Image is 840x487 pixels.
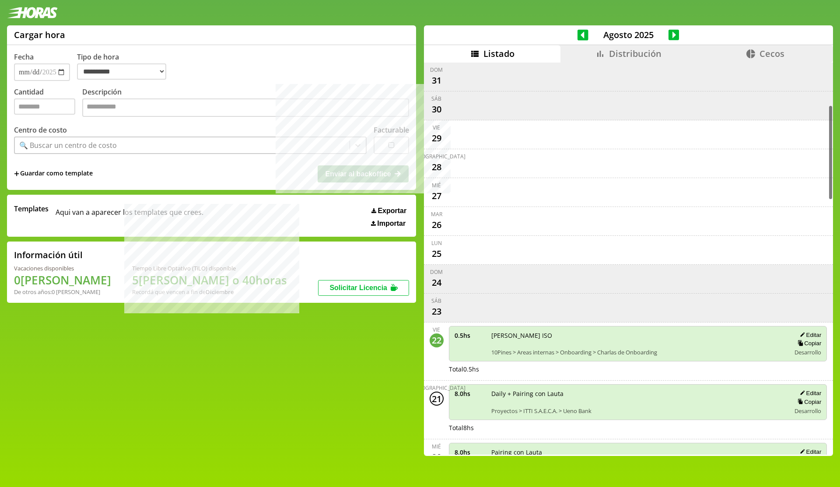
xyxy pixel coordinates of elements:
span: Pairing con Lauta [491,448,785,456]
button: Editar [797,448,821,455]
div: mar [431,210,442,218]
label: Tipo de hora [77,52,173,81]
div: 29 [430,131,444,145]
div: 21 [430,392,444,406]
select: Tipo de hora [77,63,166,80]
input: Cantidad [14,98,75,115]
span: 8.0 hs [455,389,485,398]
button: Copiar [795,340,821,347]
span: Distribución [609,48,661,60]
div: 26 [430,218,444,232]
button: Editar [797,389,821,397]
button: Editar [797,331,821,339]
div: Tiempo Libre Optativo (TiLO) disponible [132,264,287,272]
div: 25 [430,247,444,261]
div: mié [432,182,441,189]
span: Agosto 2025 [588,29,668,41]
div: 20 [430,450,444,464]
span: Aqui van a aparecer los templates que crees. [56,204,203,228]
span: Daily + Pairing con Lauta [491,389,785,398]
div: De otros años: 0 [PERSON_NAME] [14,288,111,296]
div: dom [430,66,443,74]
span: Proyectos > ITTI S.A.E.C.A. > Ueno Bank [491,407,785,415]
div: Vacaciones disponibles [14,264,111,272]
div: mié [432,443,441,450]
h1: 5 [PERSON_NAME] o 40 horas [132,272,287,288]
label: Cantidad [14,87,82,119]
div: 23 [430,305,444,319]
span: + [14,169,19,179]
span: 10Pines > Areas internas > Onboarding > Charlas de Onboarding [491,348,785,356]
span: Desarrollo [794,407,821,415]
div: 22 [430,333,444,347]
b: Diciembre [206,288,234,296]
div: sáb [431,297,441,305]
div: 27 [430,189,444,203]
img: logotipo [7,7,58,18]
span: Importar [377,220,406,228]
span: 0.5 hs [455,331,485,340]
h1: 0 [PERSON_NAME] [14,272,111,288]
label: Facturable [374,125,409,135]
div: 31 [430,74,444,88]
textarea: Descripción [82,98,409,117]
div: Total 0.5 hs [449,365,827,373]
div: 24 [430,276,444,290]
span: Templates [14,204,49,214]
h2: Información útil [14,249,83,261]
span: +Guardar como template [14,169,93,179]
span: Exportar [378,207,406,215]
div: [DEMOGRAPHIC_DATA] [408,384,465,392]
h1: Cargar hora [14,29,65,41]
div: scrollable content [424,63,833,455]
div: [DEMOGRAPHIC_DATA] [408,153,465,160]
span: Cecos [759,48,784,60]
div: sáb [431,95,441,102]
button: Copiar [795,398,821,406]
span: Listado [483,48,514,60]
div: 28 [430,160,444,174]
span: [PERSON_NAME] ISO [491,331,785,340]
div: lun [431,239,442,247]
div: Recordá que vencen a fin de [132,288,287,296]
span: Desarrollo [794,348,821,356]
label: Descripción [82,87,409,119]
div: Total 8 hs [449,424,827,432]
span: Solicitar Licencia [329,284,387,291]
label: Fecha [14,52,34,62]
button: Solicitar Licencia [318,280,409,296]
div: vie [433,124,440,131]
div: 30 [430,102,444,116]
div: 🔍 Buscar un centro de costo [19,140,117,150]
button: Exportar [369,207,409,215]
div: vie [433,326,440,333]
label: Centro de costo [14,125,67,135]
span: 8.0 hs [455,448,485,456]
div: dom [430,268,443,276]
